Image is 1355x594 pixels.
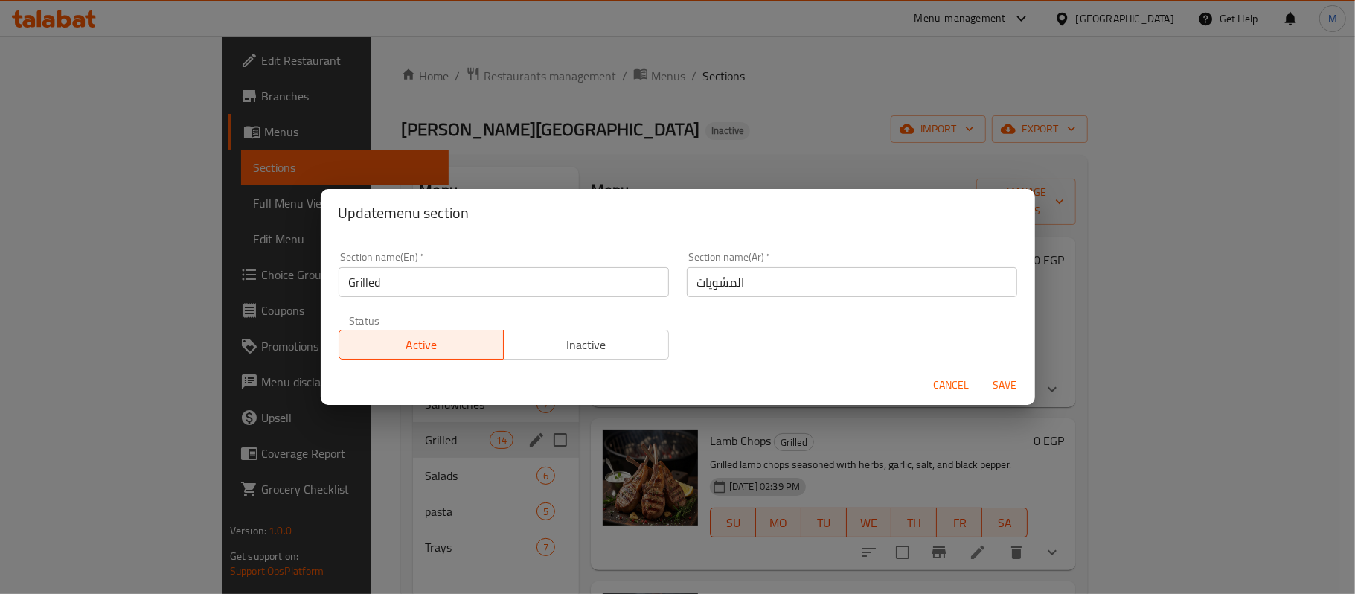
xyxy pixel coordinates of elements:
input: Please enter section name(en) [339,267,669,297]
button: Inactive [503,330,669,360]
span: Inactive [510,334,663,356]
button: Save [981,371,1029,399]
button: Active [339,330,504,360]
span: Cancel [934,376,970,395]
h2: Update menu section [339,201,1017,225]
input: Please enter section name(ar) [687,267,1017,297]
span: Save [987,376,1023,395]
span: Active [345,334,499,356]
button: Cancel [928,371,976,399]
